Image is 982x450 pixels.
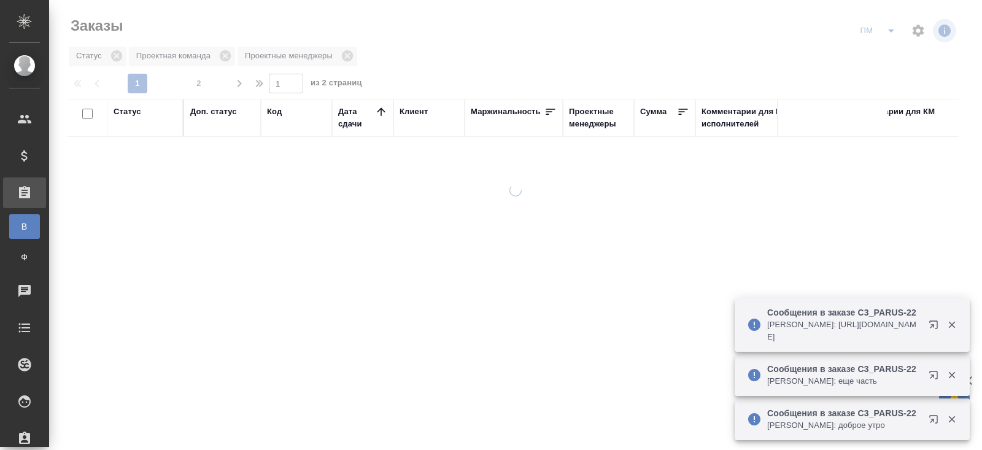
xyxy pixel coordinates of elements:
[767,319,921,343] p: [PERSON_NAME]: [URL][DOMAIN_NAME]
[640,106,667,118] div: Сумма
[9,214,40,239] a: В
[400,106,428,118] div: Клиент
[114,106,141,118] div: Статус
[767,407,921,419] p: Сообщения в заказе C3_PARUS-22
[921,312,951,342] button: Открыть в новой вкладке
[15,220,34,233] span: В
[939,370,964,381] button: Закрыть
[939,319,964,330] button: Закрыть
[849,106,935,118] div: Комментарии для КМ
[9,245,40,270] a: Ф
[921,363,951,392] button: Открыть в новой вкладке
[767,375,921,387] p: [PERSON_NAME]: еще часть
[569,106,628,130] div: Проектные менеджеры
[767,306,921,319] p: Сообщения в заказе C3_PARUS-22
[767,363,921,375] p: Сообщения в заказе C3_PARUS-22
[471,106,541,118] div: Маржинальность
[15,251,34,263] span: Ф
[921,407,951,436] button: Открыть в новой вкладке
[338,106,375,130] div: Дата сдачи
[190,106,237,118] div: Доп. статус
[702,106,837,130] div: Комментарии для ПМ/исполнителей
[939,414,964,425] button: Закрыть
[767,419,921,432] p: [PERSON_NAME]: доброе утро
[267,106,282,118] div: Код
